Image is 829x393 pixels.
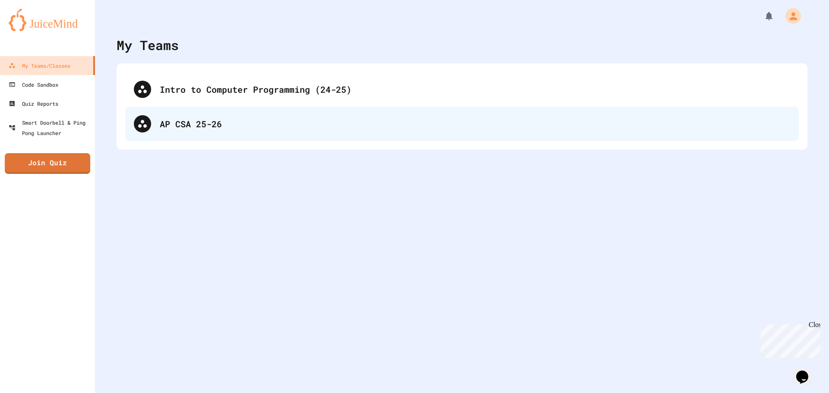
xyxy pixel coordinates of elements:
a: Join Quiz [5,153,90,174]
div: My Teams/Classes [9,60,70,71]
div: My Teams [117,35,179,55]
div: My Notifications [748,9,776,23]
iframe: chat widget [757,321,820,358]
div: Chat with us now!Close [3,3,60,55]
img: logo-orange.svg [9,9,86,31]
div: AP CSA 25-26 [160,117,790,130]
div: My Account [776,6,803,26]
div: Code Sandbox [9,79,58,90]
div: Quiz Reports [9,98,58,109]
div: Intro to Computer Programming (24-25) [160,83,790,96]
div: AP CSA 25-26 [125,107,799,141]
div: Smart Doorbell & Ping Pong Launcher [9,117,92,138]
div: Intro to Computer Programming (24-25) [125,72,799,107]
iframe: chat widget [793,358,820,384]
